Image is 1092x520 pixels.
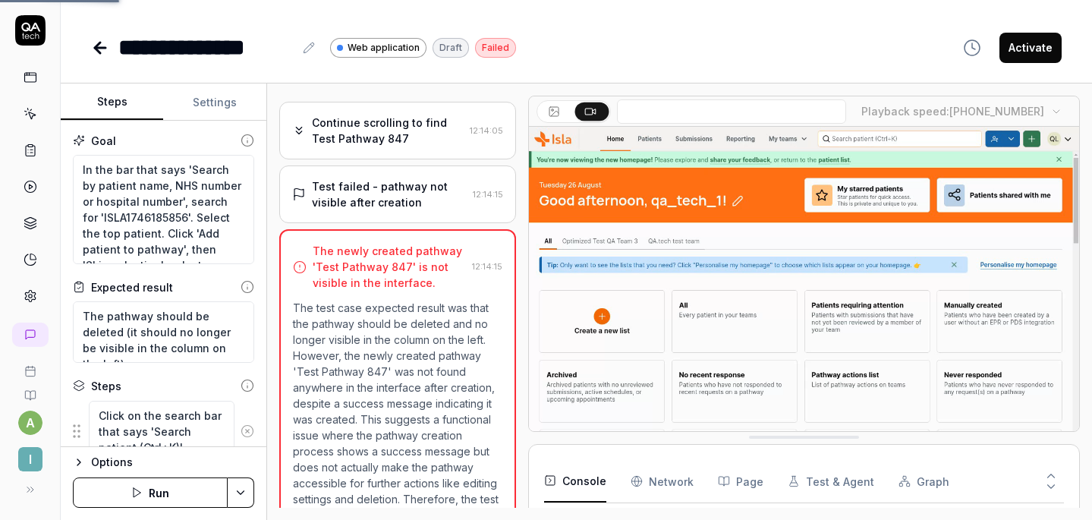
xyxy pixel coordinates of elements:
[313,243,466,291] div: The newly created pathway 'Test Pathway 847' is not visible in the interface.
[898,460,949,503] button: Graph
[861,103,1044,119] div: Playback speed:
[12,323,49,347] a: New conversation
[312,178,467,210] div: Test failed - pathway not visible after creation
[473,189,503,200] time: 12:14:15
[73,477,228,508] button: Run
[954,33,990,63] button: View version history
[6,377,54,402] a: Documentation
[61,84,163,121] button: Steps
[73,453,254,471] button: Options
[544,460,606,503] button: Console
[433,38,469,58] div: Draft
[999,33,1062,63] button: Activate
[475,38,516,58] div: Failed
[73,400,254,463] div: Suggestions
[472,261,502,272] time: 12:14:15
[470,125,503,136] time: 12:14:05
[631,460,694,503] button: Network
[163,84,266,121] button: Settings
[18,411,42,435] button: a
[788,460,874,503] button: Test & Agent
[91,133,116,149] div: Goal
[91,378,121,394] div: Steps
[330,37,426,58] a: Web application
[6,435,54,474] button: I
[91,453,254,471] div: Options
[18,447,42,471] span: I
[718,460,763,503] button: Page
[6,353,54,377] a: Book a call with us
[348,41,420,55] span: Web application
[312,115,464,147] div: Continue scrolling to find Test Pathway 847
[91,279,173,295] div: Expected result
[234,416,259,446] button: Remove step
